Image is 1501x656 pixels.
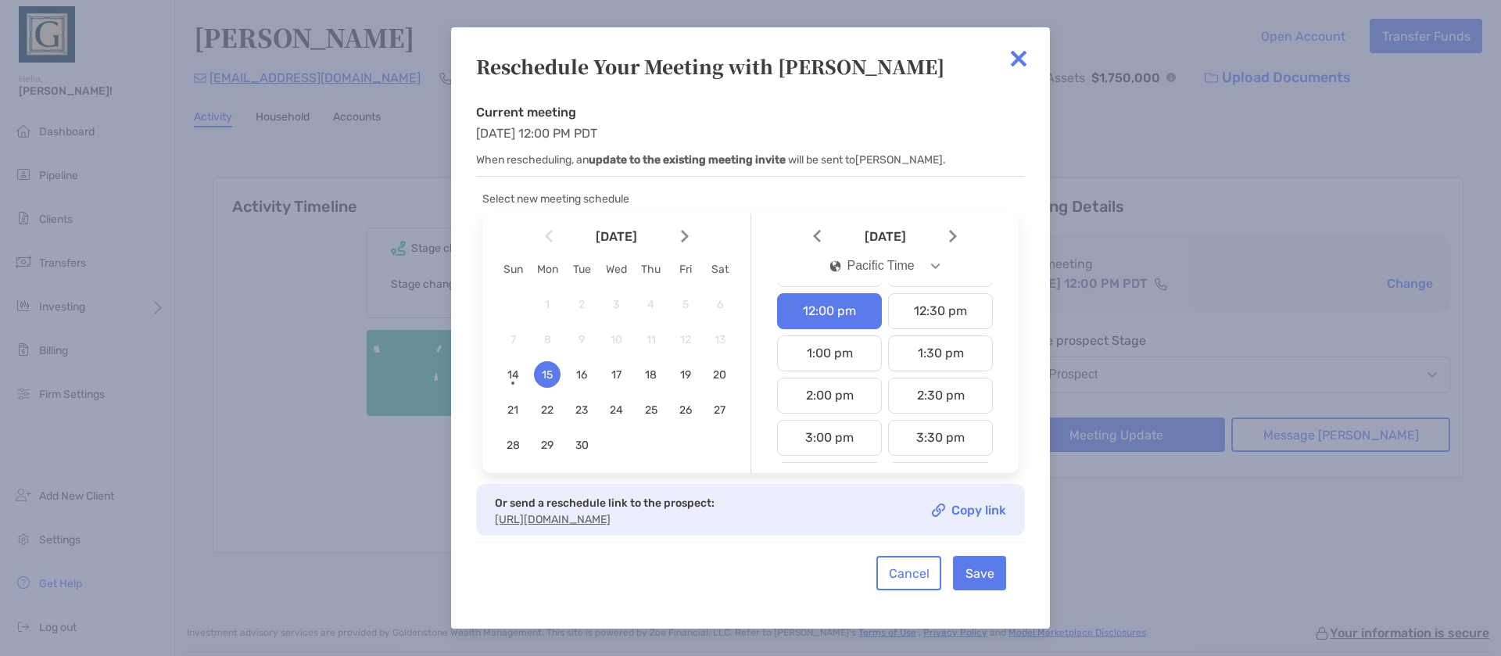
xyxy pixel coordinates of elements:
[817,248,954,284] button: iconPacific Time
[703,263,737,276] div: Sat
[476,150,1025,170] p: When rescheduling, an will be sent to [PERSON_NAME] .
[495,493,715,513] p: Or send a reschedule link to the prospect:
[888,462,993,498] div: 4:30 pm
[496,263,530,276] div: Sun
[707,298,733,311] span: 6
[599,263,633,276] div: Wed
[638,368,665,382] span: 18
[568,368,595,382] span: 16
[534,333,561,346] span: 8
[777,378,882,414] div: 2:00 pm
[482,192,629,206] span: Select new meeting schedule
[830,260,841,272] img: icon
[545,230,553,243] img: Arrow icon
[568,403,595,417] span: 23
[672,298,699,311] span: 5
[953,556,1006,590] button: Save
[949,230,957,243] img: Arrow icon
[777,462,882,498] div: 4:00 pm
[638,298,665,311] span: 4
[813,230,821,243] img: Arrow icon
[932,504,1006,517] a: Copy link
[777,335,882,371] div: 1:00 pm
[500,368,526,382] span: 14
[568,333,595,346] span: 9
[564,263,599,276] div: Tue
[603,403,629,417] span: 24
[476,105,1025,177] div: [DATE] 12:00 PM PDT
[824,230,946,243] span: [DATE]
[556,230,678,243] span: [DATE]
[931,263,940,269] img: Open dropdown arrow
[534,403,561,417] span: 22
[876,556,941,590] button: Cancel
[534,368,561,382] span: 15
[603,368,629,382] span: 17
[668,263,703,276] div: Fri
[777,293,882,329] div: 12:00 pm
[672,333,699,346] span: 12
[500,439,526,452] span: 28
[500,403,526,417] span: 21
[530,263,564,276] div: Mon
[707,368,733,382] span: 20
[777,420,882,456] div: 3:00 pm
[476,105,1025,120] h4: Current meeting
[568,439,595,452] span: 30
[534,298,561,311] span: 1
[638,333,665,346] span: 11
[932,504,945,517] img: Copy link icon
[589,153,786,167] b: update to the existing meeting invite
[603,298,629,311] span: 3
[476,52,1025,80] div: Reschedule Your Meeting with [PERSON_NAME]
[638,403,665,417] span: 25
[707,333,733,346] span: 13
[707,403,733,417] span: 27
[568,298,595,311] span: 2
[634,263,668,276] div: Thu
[1003,43,1034,74] img: close modal icon
[681,230,689,243] img: Arrow icon
[888,420,993,456] div: 3:30 pm
[672,368,699,382] span: 19
[603,333,629,346] span: 10
[500,333,526,346] span: 7
[672,403,699,417] span: 26
[888,335,993,371] div: 1:30 pm
[888,378,993,414] div: 2:30 pm
[830,259,915,273] div: Pacific Time
[888,293,993,329] div: 12:30 pm
[534,439,561,452] span: 29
